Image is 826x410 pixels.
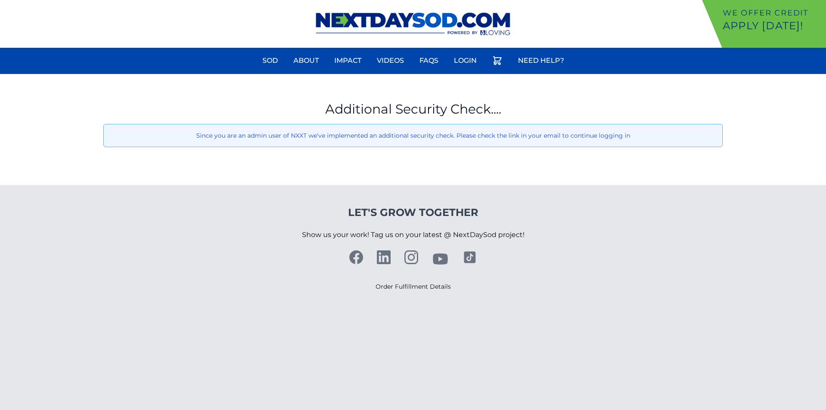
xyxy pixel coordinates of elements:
a: Login [449,50,482,71]
a: Sod [257,50,283,71]
a: Need Help? [513,50,569,71]
a: About [288,50,324,71]
p: Since you are an admin user of NXXT we've implemented an additional security check. Please check ... [111,131,715,140]
h1: Additional Security Check.... [103,102,723,117]
p: Show us your work! Tag us on your latest @ NextDaySod project! [302,219,524,250]
h4: Let's Grow Together [302,206,524,219]
a: Videos [372,50,409,71]
p: We offer Credit [723,7,823,19]
p: Apply [DATE]! [723,19,823,33]
a: Order Fulfillment Details [376,283,451,290]
a: FAQs [414,50,444,71]
a: Impact [329,50,367,71]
